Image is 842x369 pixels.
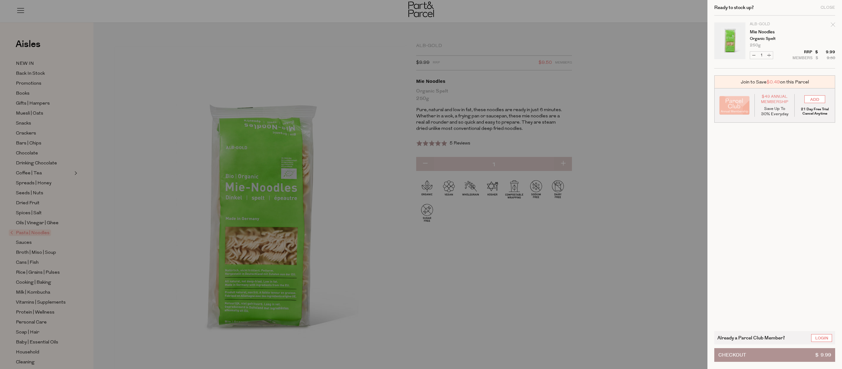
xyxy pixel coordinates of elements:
h2: Ready to stock up? [714,5,754,10]
span: $0.49 [767,79,780,85]
p: Alb-Gold [750,22,798,26]
div: Join to Save on this Parcel [714,75,835,88]
span: $49 Annual Membership [759,94,790,105]
a: Login [811,334,832,342]
span: 250g [750,43,761,47]
input: QTY Mie Noodles [758,52,765,59]
span: Checkout [718,348,746,362]
div: Remove Mie Noodles [831,21,835,30]
span: $ 9.99 [815,348,831,362]
a: Mie Noodles [750,30,798,34]
span: Already a Parcel Club Member? [717,334,785,341]
div: Close [821,6,835,10]
p: Save Up To 30% Everyday [759,106,790,117]
input: ADD [804,95,825,103]
button: Checkout$ 9.99 [714,348,835,362]
p: Organic Spelt [750,37,798,41]
p: 21 Day Free Trial Cancel Anytime [799,107,830,116]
